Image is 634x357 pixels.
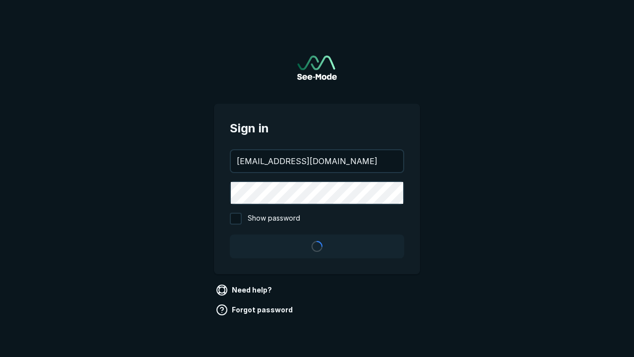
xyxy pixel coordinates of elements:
input: your@email.com [231,150,403,172]
span: Show password [248,213,300,225]
a: Forgot password [214,302,297,318]
a: Go to sign in [297,56,337,80]
a: Need help? [214,282,276,298]
span: Sign in [230,119,404,137]
img: See-Mode Logo [297,56,337,80]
